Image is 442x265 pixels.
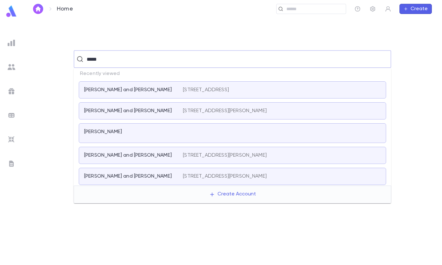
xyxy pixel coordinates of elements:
img: home_white.a664292cf8c1dea59945f0da9f25487c.svg [34,6,42,11]
p: [PERSON_NAME] and [PERSON_NAME] [84,108,172,114]
img: letters_grey.7941b92b52307dd3b8a917253454ce1c.svg [8,160,15,167]
p: Home [57,5,73,12]
img: imports_grey.530a8a0e642e233f2baf0ef88e8c9fcb.svg [8,136,15,143]
p: [STREET_ADDRESS] [183,87,229,93]
p: [PERSON_NAME] and [PERSON_NAME] [84,87,172,93]
img: campaigns_grey.99e729a5f7ee94e3726e6486bddda8f1.svg [8,87,15,95]
img: batches_grey.339ca447c9d9533ef1741baa751efc33.svg [8,112,15,119]
p: [PERSON_NAME] and [PERSON_NAME] [84,173,172,180]
button: Create Account [204,188,261,200]
p: [STREET_ADDRESS][PERSON_NAME] [183,152,267,159]
p: [STREET_ADDRESS][PERSON_NAME] [183,173,267,180]
p: [STREET_ADDRESS][PERSON_NAME] [183,108,267,114]
p: Recently viewed [74,68,391,79]
button: Create [399,4,432,14]
img: students_grey.60c7aba0da46da39d6d829b817ac14fc.svg [8,63,15,71]
p: [PERSON_NAME] and [PERSON_NAME] [84,152,172,159]
img: reports_grey.c525e4749d1bce6a11f5fe2a8de1b229.svg [8,39,15,47]
img: logo [5,5,18,17]
p: [PERSON_NAME] [84,129,122,135]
